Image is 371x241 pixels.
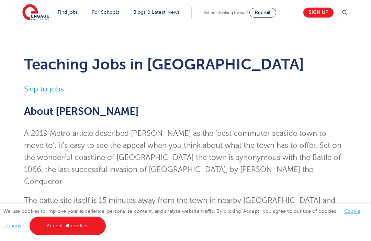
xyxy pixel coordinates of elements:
a: Sign up [303,8,334,18]
a: Find jobs [58,10,78,15]
span: About [PERSON_NAME] [24,106,139,117]
a: Accept all cookies [30,217,106,235]
span: A 2019 Metro article described [PERSON_NAME] as the ‘best commuter seaside town to move to’, it’s... [24,129,341,186]
a: Blogs & Latest News [133,10,180,15]
span: We use cookies to improve your experience, personalise content, and analyse website traffic. By c... [3,209,360,228]
a: Skip to jobs [24,85,64,93]
a: Recruit [249,8,276,18]
h1: Teaching Jobs in [GEOGRAPHIC_DATA] [24,56,347,73]
img: Engage Education [22,4,49,21]
a: For Schools [92,10,119,15]
span: Recruit [255,10,271,15]
span: The battle site itself is 15 minutes away from the town in nearby [GEOGRAPHIC_DATA] and [GEOGRAPH... [24,196,336,229]
span: Schools looking for staff [204,10,248,15]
